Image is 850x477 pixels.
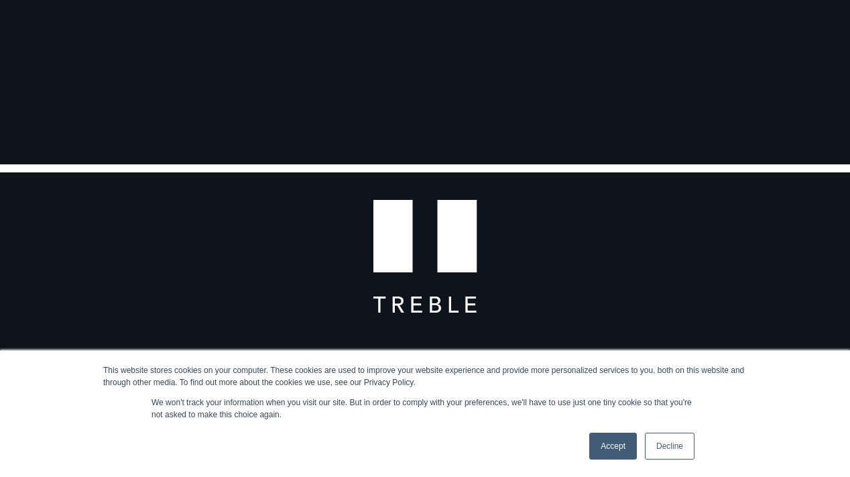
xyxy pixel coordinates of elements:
[103,364,747,388] div: This website stores cookies on your computer. These cookies are used to improve your website expe...
[151,396,699,421] p: We won't track your information when you visit our site. But in order to comply with your prefere...
[645,433,694,460] a: Decline
[373,164,477,313] img: T
[589,433,637,460] a: Accept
